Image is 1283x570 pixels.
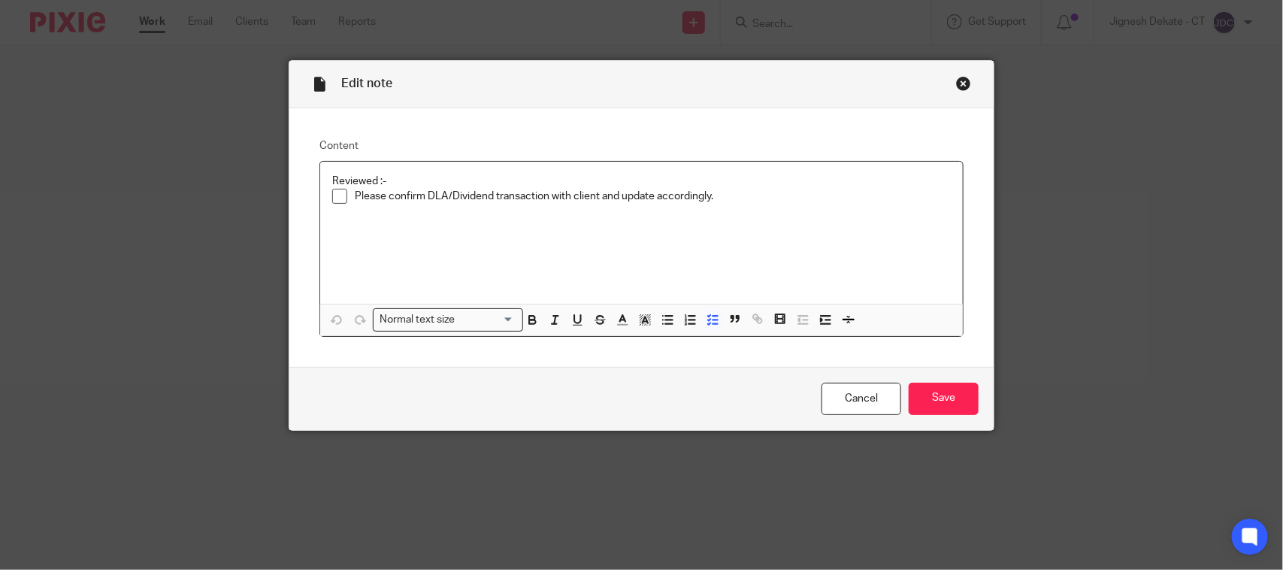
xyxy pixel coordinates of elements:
label: Content [319,138,964,153]
input: Search for option [460,312,514,328]
p: Reviewed :- [332,174,951,189]
p: Please confirm DLA/Dividend transaction with client and update accordingly. [355,189,951,204]
span: Normal text size [377,312,458,328]
div: Close this dialog window [956,76,971,91]
input: Save [909,383,979,415]
div: Search for option [373,308,523,332]
span: Edit note [341,77,392,89]
a: Cancel [822,383,901,415]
